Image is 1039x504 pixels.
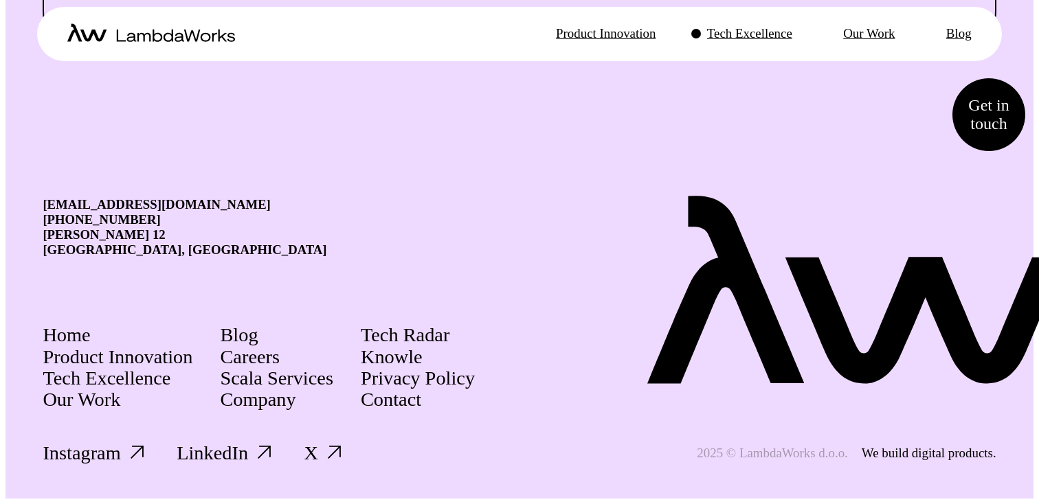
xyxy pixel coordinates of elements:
p: Our Work [843,25,895,41]
h3: [EMAIL_ADDRESS][DOMAIN_NAME] [PHONE_NUMBER] [PERSON_NAME] 12 [GEOGRAPHIC_DATA], [GEOGRAPHIC_DATA] [43,197,996,257]
a: Knowle [361,346,423,367]
a: Instagram [43,442,144,463]
a: Home [43,324,90,345]
a: Tech Radar [361,324,449,345]
a: home-icon [67,23,235,45]
a: Blog [220,324,258,345]
a: Blog [930,25,972,41]
a: LinkedIn [177,442,271,463]
a: Product Innovation [539,25,656,41]
a: Privacy Policy [361,367,475,389]
a: Tech Excellence [43,367,170,389]
a: Company [220,389,295,410]
a: Careers [220,346,280,367]
a: Contact [361,389,421,410]
a: Our Work [43,389,120,410]
span: 2025 © LambdaWorks d.o.o. [697,446,848,461]
p: Blog [946,25,972,41]
p: Tech Excellence [707,25,792,41]
a: X [304,442,342,463]
div: We build digital products. [862,446,996,461]
a: Product Innovation [43,346,192,367]
p: Product Innovation [556,25,656,41]
a: Scala Services [220,367,333,389]
a: Our Work [827,25,895,41]
a: Tech Excellence [691,25,792,41]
